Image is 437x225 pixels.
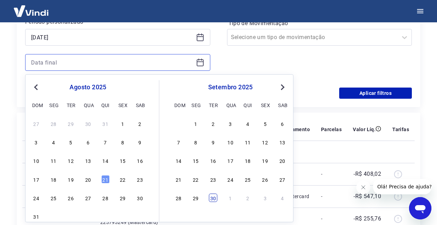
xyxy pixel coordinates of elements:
img: Vindi [8,0,54,22]
input: Data final [31,57,193,68]
div: Choose sexta-feira, 29 de agosto de 2025 [118,194,127,202]
div: qui [101,101,110,109]
button: Previous Month [32,83,40,91]
div: Choose terça-feira, 2 de setembro de 2025 [209,119,217,128]
div: Choose sexta-feira, 8 de agosto de 2025 [118,138,127,146]
div: Choose quinta-feira, 18 de setembro de 2025 [243,156,252,165]
div: qui [243,101,252,109]
div: Choose quinta-feira, 2 de outubro de 2025 [243,194,252,202]
div: Choose sábado, 4 de outubro de 2025 [278,194,286,202]
div: Choose sábado, 6 de setembro de 2025 [136,212,144,220]
p: Tarifas [392,126,409,133]
div: Choose terça-feira, 5 de agosto de 2025 [67,138,75,146]
div: Choose sábado, 13 de setembro de 2025 [278,138,286,146]
div: Choose domingo, 31 de agosto de 2025 [174,119,183,128]
div: Choose sexta-feira, 12 de setembro de 2025 [261,138,269,146]
div: ter [209,101,217,109]
div: Choose sábado, 30 de agosto de 2025 [136,194,144,202]
p: -R$ 255,76 [354,215,381,223]
div: Choose terça-feira, 2 de setembro de 2025 [67,212,75,220]
p: - [321,193,342,200]
div: Choose quarta-feira, 10 de setembro de 2025 [226,138,235,146]
div: Choose segunda-feira, 4 de agosto de 2025 [49,138,58,146]
label: Tipo de Movimentação [228,19,411,28]
div: Choose segunda-feira, 1 de setembro de 2025 [49,212,58,220]
div: Choose sexta-feira, 26 de setembro de 2025 [261,175,269,183]
div: Choose domingo, 31 de agosto de 2025 [32,212,41,220]
div: setembro 2025 [173,83,287,91]
div: seg [191,101,200,109]
div: Choose sábado, 23 de agosto de 2025 [136,175,144,183]
div: Choose sábado, 6 de setembro de 2025 [278,119,286,128]
div: Choose domingo, 21 de setembro de 2025 [174,175,183,183]
div: Choose sábado, 20 de setembro de 2025 [278,156,286,165]
span: Olá! Precisa de ajuda? [4,5,59,10]
div: Choose sábado, 2 de agosto de 2025 [136,119,144,128]
div: dom [174,101,183,109]
div: Choose sábado, 9 de agosto de 2025 [136,138,144,146]
div: qua [84,101,92,109]
div: Choose quarta-feira, 17 de setembro de 2025 [226,156,235,165]
div: Choose quarta-feira, 6 de agosto de 2025 [84,138,92,146]
div: ter [67,101,75,109]
button: Aplicar filtros [339,88,412,99]
div: Choose quinta-feira, 21 de agosto de 2025 [101,175,110,183]
div: Choose segunda-feira, 18 de agosto de 2025 [49,175,58,183]
div: Choose terça-feira, 30 de setembro de 2025 [209,194,217,202]
p: Pix [283,171,310,178]
div: Choose quinta-feira, 4 de setembro de 2025 [243,119,252,128]
div: Choose segunda-feira, 29 de setembro de 2025 [191,194,200,202]
div: Choose segunda-feira, 22 de setembro de 2025 [191,175,200,183]
div: Choose quarta-feira, 27 de agosto de 2025 [84,194,92,202]
div: Choose segunda-feira, 8 de setembro de 2025 [191,138,200,146]
p: - [321,215,342,222]
div: Choose domingo, 3 de agosto de 2025 [32,138,41,146]
div: Choose quarta-feira, 13 de agosto de 2025 [84,156,92,165]
div: Choose sábado, 16 de agosto de 2025 [136,156,144,165]
div: Choose segunda-feira, 11 de agosto de 2025 [49,156,58,165]
div: seg [49,101,58,109]
p: - [321,171,342,178]
div: Choose domingo, 27 de julho de 2025 [32,119,41,128]
div: dom [32,101,41,109]
div: Choose quinta-feira, 28 de agosto de 2025 [101,194,110,202]
div: Choose quarta-feira, 3 de setembro de 2025 [226,119,235,128]
div: Choose terça-feira, 23 de setembro de 2025 [209,175,217,183]
div: Choose sexta-feira, 5 de setembro de 2025 [118,212,127,220]
div: Choose terça-feira, 29 de julho de 2025 [67,119,75,128]
div: Choose sexta-feira, 15 de agosto de 2025 [118,156,127,165]
input: Data inicial [31,32,193,43]
div: month 2025-08 [31,118,145,222]
div: Choose quarta-feira, 24 de setembro de 2025 [226,175,235,183]
div: Choose domingo, 17 de agosto de 2025 [32,175,41,183]
div: Choose quinta-feira, 31 de julho de 2025 [101,119,110,128]
div: Choose quarta-feira, 3 de setembro de 2025 [84,212,92,220]
div: sab [278,101,286,109]
div: Choose terça-feira, 19 de agosto de 2025 [67,175,75,183]
div: Choose quinta-feira, 7 de agosto de 2025 [101,138,110,146]
div: month 2025-09 [173,118,287,203]
div: Choose domingo, 24 de agosto de 2025 [32,194,41,202]
div: Choose terça-feira, 9 de setembro de 2025 [209,138,217,146]
p: Valor Líq. [353,126,376,133]
div: Choose segunda-feira, 1 de setembro de 2025 [191,119,200,128]
iframe: Botão para abrir a janela de mensagens [409,197,431,219]
div: Choose segunda-feira, 15 de setembro de 2025 [191,156,200,165]
p: -R$ 408,02 [354,170,381,178]
div: Choose domingo, 10 de agosto de 2025 [32,156,41,165]
div: Choose terça-feira, 26 de agosto de 2025 [67,194,75,202]
div: qua [226,101,235,109]
div: Choose domingo, 7 de setembro de 2025 [174,138,183,146]
div: Choose domingo, 28 de setembro de 2025 [174,194,183,202]
p: Mastercard [283,193,310,200]
div: Choose quinta-feira, 14 de agosto de 2025 [101,156,110,165]
div: Choose quarta-feira, 30 de julho de 2025 [84,119,92,128]
div: Choose sábado, 27 de setembro de 2025 [278,175,286,183]
div: Choose terça-feira, 16 de setembro de 2025 [209,156,217,165]
p: -R$ 547,10 [354,192,381,201]
div: agosto 2025 [31,83,145,91]
div: Choose sexta-feira, 19 de setembro de 2025 [261,156,269,165]
div: Choose quinta-feira, 25 de setembro de 2025 [243,175,252,183]
div: Choose sexta-feira, 5 de setembro de 2025 [261,119,269,128]
div: Choose segunda-feira, 28 de julho de 2025 [49,119,58,128]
